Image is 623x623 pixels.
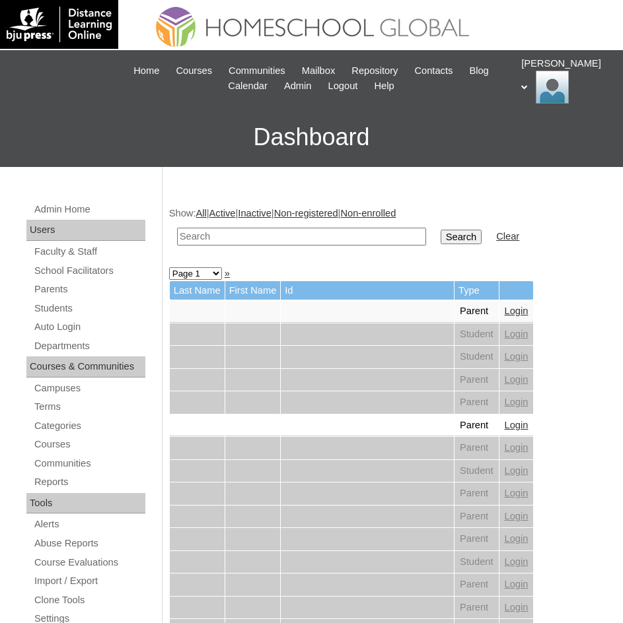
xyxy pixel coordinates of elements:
a: Login [505,420,529,430]
td: Parent [455,482,499,505]
span: Contacts [414,63,453,79]
a: Calendar [221,79,274,94]
span: Courses [176,63,212,79]
a: Abuse Reports [33,535,145,552]
a: Clone Tools [33,592,145,608]
td: Parent [455,506,499,528]
span: Blog [469,63,488,79]
a: Clear [496,231,519,242]
img: logo-white.png [7,7,112,42]
a: Mailbox [295,63,342,79]
a: Login [505,306,529,316]
a: Inactive [238,208,272,218]
a: Courses [33,436,145,453]
a: Campuses [33,380,145,397]
a: Non-enrolled [340,208,396,218]
td: Parent [455,437,499,459]
span: Mailbox [302,63,336,79]
td: Student [455,460,499,482]
a: Repository [345,63,404,79]
td: Parent [455,391,499,414]
a: Active [209,208,236,218]
a: Admin [277,79,318,94]
a: Communities [33,455,145,472]
a: All [196,208,206,218]
span: Home [133,63,159,79]
a: Contacts [408,63,459,79]
input: Search [177,228,426,246]
div: [PERSON_NAME] [521,57,610,104]
a: Students [33,300,145,317]
a: Auto Login [33,319,145,335]
a: Parents [33,281,145,298]
div: Show: | | | | [169,207,610,253]
span: Admin [284,79,312,94]
span: Repository [351,63,398,79]
a: Courses [169,63,219,79]
span: Logout [328,79,358,94]
a: Login [505,329,529,339]
td: Parent [455,414,499,437]
a: Admin Home [33,201,145,218]
img: Ariane Ebuen [536,71,569,104]
a: Login [505,579,529,589]
td: Type [455,281,499,300]
a: Login [505,374,529,385]
a: School Facilitators [33,263,145,279]
a: Non-registered [274,208,338,218]
a: » [225,268,230,279]
a: Import / Export [33,573,145,589]
a: Login [505,533,529,544]
div: Users [26,220,145,241]
td: Parent [455,574,499,596]
a: Logout [322,79,365,94]
td: Student [455,346,499,368]
a: Departments [33,338,145,354]
h3: Dashboard [7,108,616,167]
a: Login [505,556,529,567]
div: Courses & Communities [26,356,145,377]
a: Login [505,442,529,453]
span: Communities [229,63,285,79]
td: First Name [225,281,281,300]
a: Alerts [33,516,145,533]
a: Login [505,465,529,476]
a: Communities [222,63,292,79]
td: Parent [455,369,499,391]
td: Parent [455,300,499,323]
a: Terms [33,399,145,415]
span: Calendar [228,79,267,94]
span: Help [374,79,394,94]
td: Parent [455,597,499,619]
a: Login [505,602,529,612]
td: Id [281,281,454,300]
a: Faculty & Staff [33,244,145,260]
a: Home [127,63,166,79]
a: Login [505,511,529,521]
a: Course Evaluations [33,554,145,571]
a: Blog [462,63,495,79]
a: Categories [33,418,145,434]
input: Search [441,230,482,244]
a: Login [505,397,529,407]
td: Student [455,551,499,574]
a: Login [505,351,529,362]
a: Help [367,79,400,94]
div: Tools [26,493,145,514]
a: Login [505,488,529,498]
td: Last Name [170,281,225,300]
a: Reports [33,474,145,490]
td: Student [455,323,499,346]
td: Parent [455,528,499,550]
